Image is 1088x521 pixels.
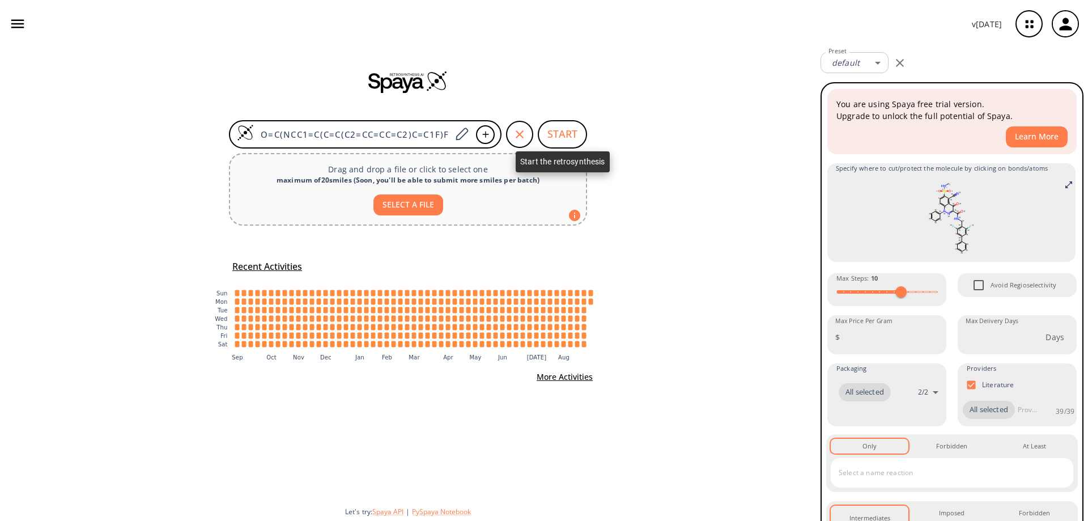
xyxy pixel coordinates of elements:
[469,354,481,360] text: May
[345,507,811,516] div: Let's try:
[1015,401,1040,419] input: Provider name
[836,464,1051,482] input: Select a name reaction
[996,439,1073,454] button: At Least
[254,129,451,140] input: Enter SMILES
[862,441,877,451] div: Only
[1006,126,1068,147] button: Learn More
[836,363,866,374] span: Packaging
[373,194,443,215] button: SELECT A FILE
[215,299,228,305] text: Mon
[966,317,1018,325] label: Max Delivery Days
[320,354,331,360] text: Dec
[516,151,610,172] div: Start the retrosynthesis
[293,354,304,360] text: Nov
[538,120,587,149] button: START
[963,404,1015,416] span: All selected
[972,18,1002,30] p: v [DATE]
[368,70,448,93] img: Spaya logo
[403,507,412,516] span: |
[218,341,228,348] text: Sat
[527,354,547,360] text: [DATE]
[237,124,254,141] img: Logo Spaya
[232,261,302,273] h5: Recent Activities
[967,363,996,374] span: Providers
[835,331,840,343] p: $
[982,380,1014,389] p: Literature
[216,324,227,331] text: Thu
[1045,331,1064,343] p: Days
[831,439,908,454] button: Only
[215,316,227,322] text: Wed
[382,354,392,360] text: Feb
[266,354,277,360] text: Oct
[1023,441,1046,451] div: At Least
[372,507,403,516] button: Spaya API
[832,57,860,68] em: default
[558,354,569,360] text: Aug
[918,387,928,397] p: 2 / 2
[835,317,892,325] label: Max Price Per Gram
[936,441,967,451] div: Forbidden
[409,354,420,360] text: Mar
[1064,180,1073,189] svg: Full screen
[220,333,227,339] text: Fri
[232,354,569,360] g: x-axis tick label
[215,290,227,348] g: y-axis tick label
[913,439,991,454] button: Forbidden
[836,163,1067,173] span: Specify where to cut/protect the molecule by clicking on bonds/atoms
[355,354,364,360] text: Jan
[235,290,593,347] g: cell
[412,507,471,516] button: PySpaya Notebook
[871,274,878,282] strong: 10
[228,257,307,276] button: Recent Activities
[828,47,847,56] label: Preset
[239,175,577,185] div: maximum of 20 smiles ( Soon, you'll be able to submit more smiles per batch )
[232,354,243,360] text: Sep
[239,163,577,175] p: Drag and drop a file or click to select one
[498,354,507,360] text: Jun
[836,98,1068,122] p: You are using Spaya free trial version. Upgrade to unlock the full potential of Spaya.
[532,367,597,388] button: More Activities
[836,273,878,283] span: Max Steps :
[967,273,991,297] span: Avoid Regioselectivity
[1056,406,1074,416] p: 39 / 39
[443,354,453,360] text: Apr
[839,387,891,398] span: All selected
[217,307,228,314] text: Tue
[836,178,1067,257] svg: O=C(NCC1=C(C=C(C2=CC=CC=C2)C=C1F)F)C(C(C3=C4C=CC(S(NC)(=O)=O)=C3C#N)=O)=NN4C5=CC=CC=C5
[991,280,1056,290] span: Avoid Regioselectivity
[216,290,227,296] text: Sun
